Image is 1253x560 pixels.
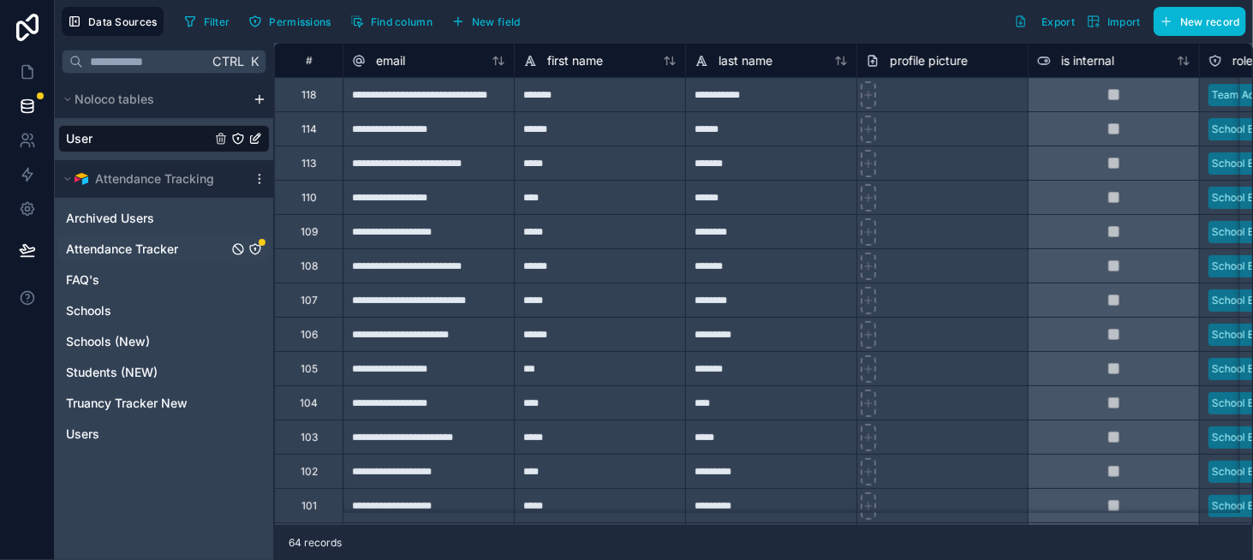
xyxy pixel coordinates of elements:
div: 109 [301,225,318,239]
button: Filter [177,9,236,34]
div: 113 [301,157,316,170]
div: # [288,54,330,67]
span: K [248,56,260,68]
span: 64 records [289,536,342,550]
div: 110 [301,191,317,205]
div: 105 [301,362,318,376]
span: Filter [204,15,230,28]
span: role [1232,52,1253,69]
span: Data Sources [88,15,158,28]
div: 114 [301,122,317,136]
a: New record [1147,7,1246,36]
div: 108 [301,259,318,273]
span: Permissions [269,15,331,28]
div: 101 [301,499,317,513]
button: Find column [344,9,439,34]
span: email [376,52,405,69]
button: New record [1154,7,1246,36]
span: New field [472,15,521,28]
span: last name [719,52,773,69]
span: New record [1180,15,1240,28]
span: first name [547,52,603,69]
div: 107 [301,294,318,307]
span: Import [1107,15,1141,28]
div: 106 [301,328,318,342]
button: New field [445,9,527,34]
span: is internal [1061,52,1114,69]
div: 104 [300,396,318,410]
button: Data Sources [62,7,164,36]
button: Permissions [242,9,337,34]
button: Import [1081,7,1147,36]
div: 103 [301,431,318,444]
span: Find column [371,15,433,28]
div: 118 [301,88,316,102]
span: Ctrl [211,51,246,72]
div: 102 [301,465,318,479]
button: Export [1008,7,1081,36]
span: profile picture [890,52,968,69]
a: Permissions [242,9,343,34]
span: Export [1041,15,1075,28]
